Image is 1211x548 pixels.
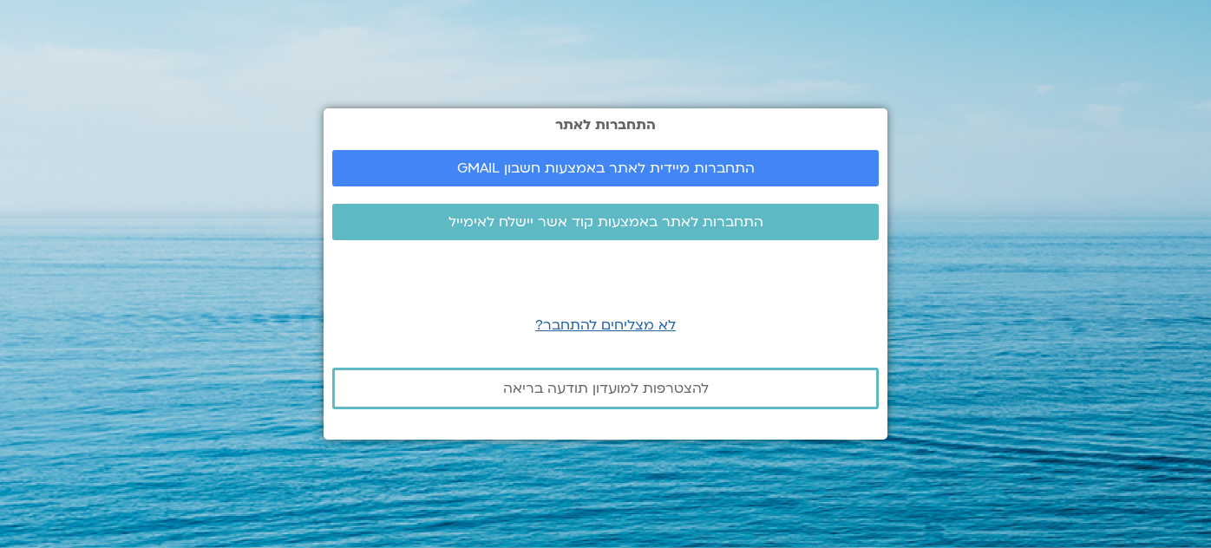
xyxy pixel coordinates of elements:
a: התחברות לאתר באמצעות קוד אשר יישלח לאימייל [332,204,879,240]
a: התחברות מיידית לאתר באמצעות חשבון GMAIL [332,150,879,186]
a: לא מצליחים להתחבר? [535,316,676,335]
span: התחברות מיידית לאתר באמצעות חשבון GMAIL [457,160,755,176]
span: התחברות לאתר באמצעות קוד אשר יישלח לאימייל [448,214,763,230]
a: להצטרפות למועדון תודעה בריאה [332,368,879,409]
h2: התחברות לאתר [332,117,879,133]
span: להצטרפות למועדון תודעה בריאה [503,381,709,396]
